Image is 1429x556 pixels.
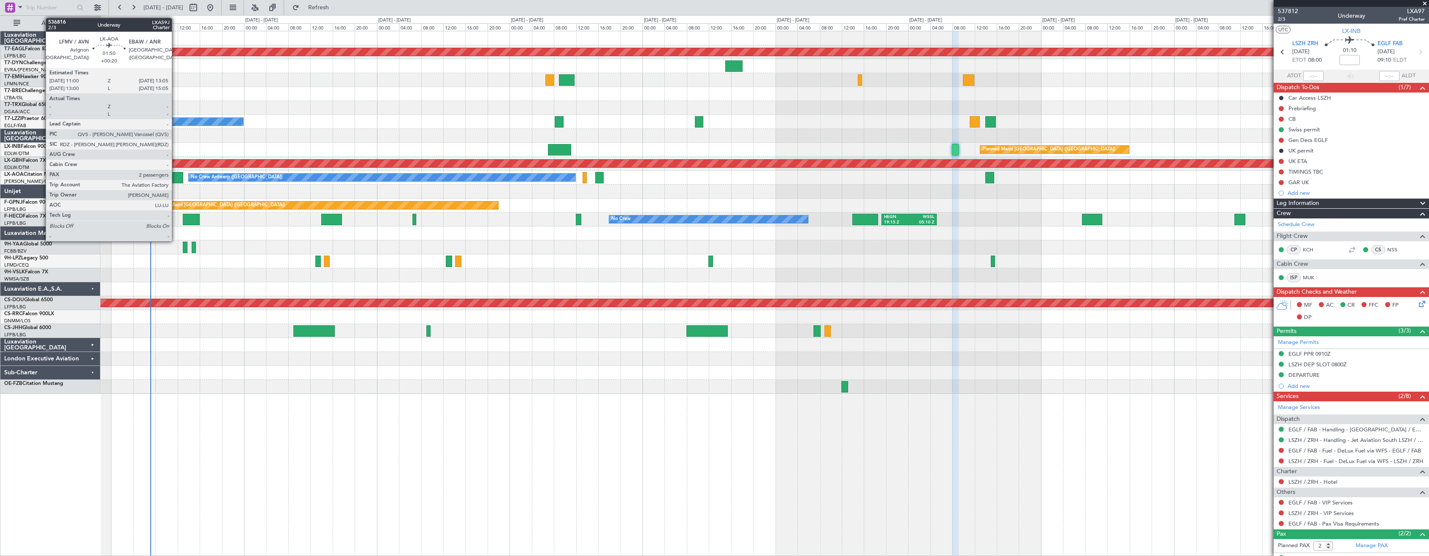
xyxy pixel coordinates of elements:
[1019,23,1041,31] div: 20:00
[1399,326,1411,335] span: (3/3)
[4,88,22,93] span: T7-BRE
[1277,488,1295,497] span: Others
[1287,273,1301,282] div: ISP
[191,171,282,184] div: No Crew Antwerp ([GEOGRAPHIC_DATA])
[1288,136,1328,144] div: Gen Decs EGLF
[1277,199,1319,208] span: Leg Information
[664,23,686,31] div: 04:00
[886,23,908,31] div: 20:00
[884,214,909,220] div: HEGN
[4,248,27,254] a: FCBB/BZV
[4,200,54,205] a: F-GPNJFalcon 900EX
[4,270,25,275] span: 9H-VSLK
[997,23,1019,31] div: 16:00
[4,116,50,121] a: T7-LZZIPraetor 600
[4,81,29,87] a: LFMN/NCE
[643,23,664,31] div: 00:00
[4,172,65,177] a: LX-AOACitation Mustang
[1278,542,1310,550] label: Planned PAX
[1304,301,1312,310] span: MF
[1338,11,1365,20] div: Underway
[864,23,886,31] div: 16:00
[1288,147,1314,154] div: UK permit
[4,256,21,261] span: 9H-LPZ
[111,23,133,31] div: 00:00
[1042,17,1075,24] div: [DATE] - [DATE]
[776,23,797,31] div: 00:00
[4,53,26,59] a: LFPB/LBG
[510,23,531,31] div: 00:00
[4,318,30,324] a: DNMM/LOS
[611,213,631,226] div: No Crew
[1292,40,1318,48] span: LSZH ZRH
[1288,447,1421,454] a: EGLF / FAB - Fuel - DeLux Fuel via WFS - EGLF / FAB
[1288,179,1309,186] div: GAR UK
[4,242,52,247] a: 9H-YAAGlobal 5000
[4,150,29,157] a: EDLW/DTM
[133,23,155,31] div: 04:00
[488,23,510,31] div: 20:00
[4,276,29,282] a: WMSA/SZB
[1292,56,1306,65] span: ETOT
[4,74,56,79] a: T7-EMIHawker 900XP
[288,23,310,31] div: 08:00
[1303,71,1323,81] input: --:--
[1377,48,1395,56] span: [DATE]
[930,23,952,31] div: 04:00
[1343,46,1356,55] span: 01:10
[1278,7,1298,16] span: 537812
[378,17,411,24] div: [DATE] - [DATE]
[1308,56,1322,65] span: 08:00
[952,23,974,31] div: 08:00
[4,88,58,93] a: T7-BREChallenger 604
[1399,7,1425,16] span: LXA97
[1278,16,1298,23] span: 2/3
[1371,245,1385,254] div: CS
[112,17,145,24] div: [DATE] - [DATE]
[4,325,51,330] a: CS-JHHGlobal 6000
[777,17,809,24] div: [DATE] - [DATE]
[4,220,26,226] a: LFPB/LBG
[4,144,21,149] span: LX-INB
[1287,245,1301,254] div: CP
[301,5,336,11] span: Refresh
[4,206,26,213] a: LFPB/LBG
[288,1,339,14] button: Refresh
[1278,221,1315,229] a: Schedule Crew
[1399,83,1411,92] span: (1/7)
[4,297,24,303] span: CS-DOU
[1288,168,1323,175] div: TIMINGS TBC
[554,23,576,31] div: 08:00
[532,23,554,31] div: 04:00
[4,46,25,52] span: T7-EAGL
[1174,23,1196,31] div: 00:00
[155,23,177,31] div: 08:00
[4,116,22,121] span: T7-LZZI
[144,4,183,11] span: [DATE] - [DATE]
[1292,48,1310,56] span: [DATE]
[1277,467,1297,477] span: Charter
[399,23,421,31] div: 04:00
[1399,392,1411,401] span: (2/8)
[4,144,71,149] a: LX-INBFalcon 900EX EASy II
[1277,529,1286,539] span: Pax
[1288,520,1379,527] a: EGLF / FAB - Pax Visa Requirements
[4,311,22,316] span: CS-RRC
[421,23,443,31] div: 08:00
[4,172,24,177] span: LX-AOA
[1277,327,1296,336] span: Permits
[1063,23,1085,31] div: 04:00
[4,123,26,129] a: EGLF/FAB
[4,60,60,65] a: T7-DYNChallenger 604
[1387,246,1406,253] a: NSS
[355,23,377,31] div: 20:00
[687,23,709,31] div: 08:00
[1393,56,1407,65] span: ELDT
[1303,246,1322,253] a: KCH
[982,143,1115,156] div: Planned Maint [GEOGRAPHIC_DATA] ([GEOGRAPHIC_DATA])
[1288,458,1424,465] a: LSZH / ZRH - Fuel - DeLux Fuel via WFS - LSZH / ZRH
[909,17,942,24] div: [DATE] - [DATE]
[178,23,200,31] div: 12:00
[1041,23,1063,31] div: 00:00
[4,297,53,303] a: CS-DOUGlobal 6500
